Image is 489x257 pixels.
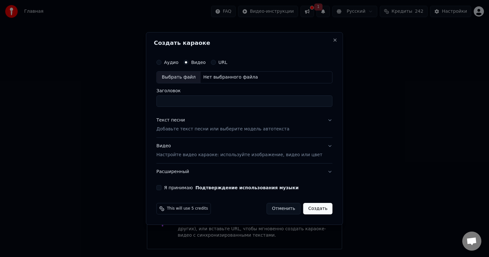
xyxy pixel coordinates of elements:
button: ВидеоНастройте видео караоке: используйте изображение, видео или цвет [156,138,332,163]
label: URL [218,60,227,65]
div: Видео [156,143,322,158]
button: Создать [303,203,332,214]
div: Нет выбранного файла [201,74,260,80]
span: This will use 5 credits [167,206,208,211]
button: Расширенный [156,163,332,180]
p: Настройте видео караоке: используйте изображение, видео или цвет [156,152,322,158]
div: Выбрать файл [157,72,201,83]
button: Я принимаю [195,185,299,190]
label: Аудио [164,60,178,65]
h2: Создать караоке [154,40,335,46]
label: Заголовок [156,88,332,93]
button: Отменить [266,203,301,214]
p: Добавьте текст песни или выберите модель автотекста [156,126,289,132]
button: Текст песниДобавьте текст песни или выберите модель автотекста [156,112,332,137]
label: Видео [191,60,206,65]
div: Текст песни [156,117,185,123]
label: Я принимаю [164,185,299,190]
